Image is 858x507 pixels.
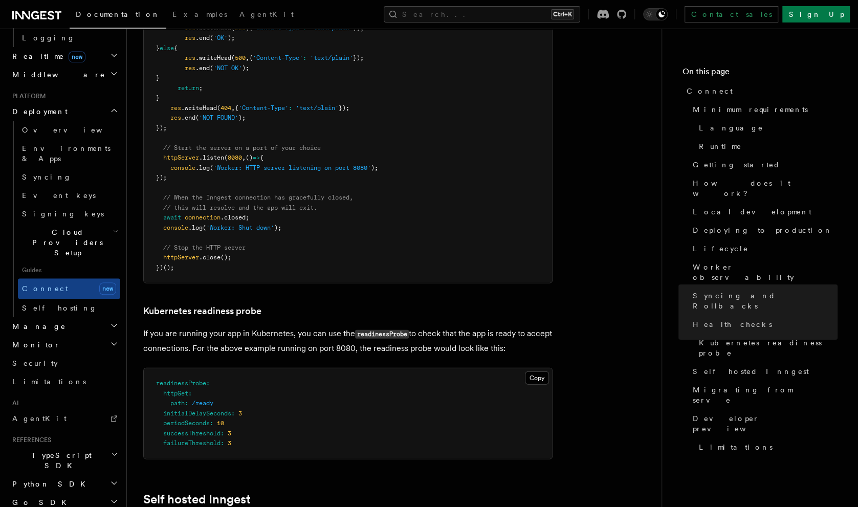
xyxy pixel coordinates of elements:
span: AgentKit [239,10,294,18]
span: Self hosting [22,304,97,312]
span: : [221,439,224,447]
h4: On this page [683,65,838,82]
span: initialDelaySeconds [163,410,231,417]
span: Documentation [76,10,160,18]
span: { [249,25,253,32]
span: // this will resolve and the app will exit. [163,204,317,211]
span: Cloud Providers Setup [18,227,113,258]
span: 200 [235,25,246,32]
a: Syncing [18,168,120,186]
span: 'text/plain' [310,54,353,61]
span: .log [195,164,210,171]
span: Syncing and Rollbacks [693,291,838,311]
span: Python SDK [8,479,92,489]
span: httpServer [163,254,199,261]
span: 10 [217,420,224,427]
a: Self hosting [18,299,120,317]
span: Limitations [699,442,773,452]
span: } [156,94,160,101]
span: res [185,25,195,32]
span: ( [231,25,235,32]
span: }); [156,124,167,131]
span: httpServer [163,154,199,161]
span: .log [188,224,203,231]
span: .close [199,254,221,261]
span: .end [181,114,195,121]
span: => [253,154,260,161]
span: Guides [18,262,120,278]
span: Getting started [693,160,780,170]
a: Security [8,354,120,372]
span: .writeHead [195,25,231,32]
span: else [160,45,174,52]
span: res [185,54,195,61]
span: Deployment [8,106,68,117]
span: return [178,84,199,92]
span: Logging [22,34,75,42]
a: Kubernetes readiness probe [695,334,838,362]
a: Worker observability [689,258,838,286]
span: connection [185,214,221,221]
span: res [185,64,195,72]
span: Security [12,359,58,367]
span: : [289,104,292,112]
span: { [260,154,263,161]
span: , [246,25,249,32]
span: httpGet [163,390,188,397]
a: Kubernetes readiness probe [143,304,261,318]
span: 'Worker: HTTP server listening on port 8080' [213,164,371,171]
span: Self hosted Inngest [693,366,809,377]
a: Limitations [8,372,120,391]
span: : [206,380,210,387]
span: Monitor [8,340,60,350]
button: Toggle dark mode [643,8,668,20]
span: Minimum requirements [693,104,808,115]
div: Deployment [8,121,120,317]
span: ); [228,34,235,41]
span: Connect [687,86,733,96]
span: ( [203,224,206,231]
span: Middleware [8,70,105,80]
span: ); [371,164,378,171]
button: Deployment [8,102,120,121]
span: Platform [8,92,46,100]
span: console [170,164,195,171]
span: .closed; [221,214,249,221]
span: Local development [693,207,811,217]
span: failureThreshold [163,439,221,447]
span: : [188,390,192,397]
code: readinessProbe [355,330,409,339]
a: Contact sales [685,6,778,23]
span: 'OK' [213,34,228,41]
button: Middleware [8,65,120,84]
a: Health checks [689,315,838,334]
a: Connect [683,82,838,100]
span: Manage [8,321,66,332]
span: res [185,34,195,41]
button: Python SDK [8,475,120,493]
span: (); [221,254,231,261]
button: Copy [525,371,549,385]
span: Health checks [693,319,772,329]
a: Developer preview [689,409,838,438]
span: : [185,400,188,407]
span: Limitations [12,378,86,386]
a: Getting started [689,156,838,174]
span: , [231,104,235,112]
span: : [210,420,213,427]
button: Monitor [8,336,120,354]
button: Search...Ctrl+K [384,6,580,23]
span: : [231,410,235,417]
span: 8080 [228,154,242,161]
span: { [235,104,238,112]
a: Connectnew [18,278,120,299]
a: AgentKit [233,3,300,28]
span: Connect [22,284,68,293]
span: } [156,45,160,52]
a: Self hosted Inngest [143,492,251,506]
span: Event keys [22,191,96,200]
span: // Stop the HTTP server [163,244,246,251]
span: ); [242,64,249,72]
span: 404 [221,104,231,112]
span: readinessProbe [156,380,206,387]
